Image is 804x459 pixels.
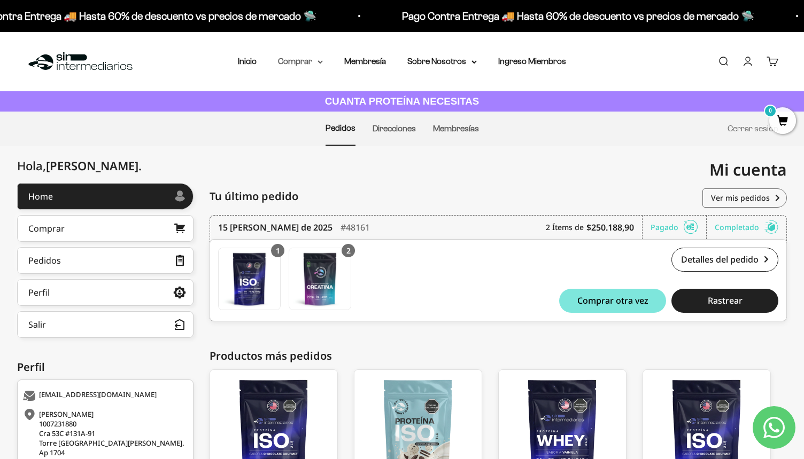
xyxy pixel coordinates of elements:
span: [PERSON_NAME] [46,157,142,173]
div: Home [28,192,53,201]
p: Pago Contra Entrega 🚚 Hasta 60% de descuento vs precios de mercado 🛸 [350,7,702,25]
span: Rastrear [708,296,743,305]
a: Creatina Monohidrato [289,248,351,310]
span: Mi cuenta [709,159,787,180]
a: Perfil [17,279,194,306]
div: Completado [715,216,778,239]
span: . [138,157,142,173]
div: Productos más pedidos [210,348,787,364]
div: #48161 [341,216,370,239]
a: Membresía [344,57,386,66]
a: Detalles del pedido [671,248,778,272]
a: Comprar [17,215,194,242]
mark: 0 [764,105,777,117]
a: Membresías [433,124,479,133]
span: Tu último pedido [210,188,298,204]
a: Cerrar sesión [728,124,778,133]
strong: CUANTA PROTEÍNA NECESITAS [325,96,480,107]
button: Rastrear [671,289,778,313]
div: Salir [28,320,46,329]
a: Pedidos [326,123,355,132]
div: 2 Ítems de [546,216,643,239]
summary: Sobre Nosotros [407,54,477,68]
span: Comprar otra vez [577,296,648,305]
a: 0 [769,116,796,128]
div: Perfil [28,288,50,297]
div: Pedidos [28,256,61,265]
a: Ver mis pedidos [702,188,787,208]
div: Comprar [28,224,65,233]
div: [EMAIL_ADDRESS][DOMAIN_NAME] [23,391,185,401]
div: 1 [271,244,284,257]
a: Home [17,183,194,210]
a: Proteína Aislada ISO - Chocolate - Chocolate / 2 libras (910g) [218,248,281,310]
b: $250.188,90 [586,221,634,234]
a: Inicio [238,57,257,66]
div: 2 [342,244,355,257]
div: Hola, [17,159,142,172]
summary: Comprar [278,54,323,68]
a: Pedidos [17,247,194,274]
a: Direcciones [373,124,416,133]
button: Salir [17,311,194,338]
a: Ingreso Miembros [498,57,566,66]
button: Comprar otra vez [559,289,666,313]
img: Translation missing: es.Creatina Monohidrato [289,248,351,310]
div: Perfil [17,359,194,375]
time: 15 [PERSON_NAME] de 2025 [218,221,333,234]
div: Pagado [651,216,707,239]
img: Translation missing: es.Proteína Aislada ISO - Chocolate - Chocolate / 2 libras (910g) [219,248,280,310]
